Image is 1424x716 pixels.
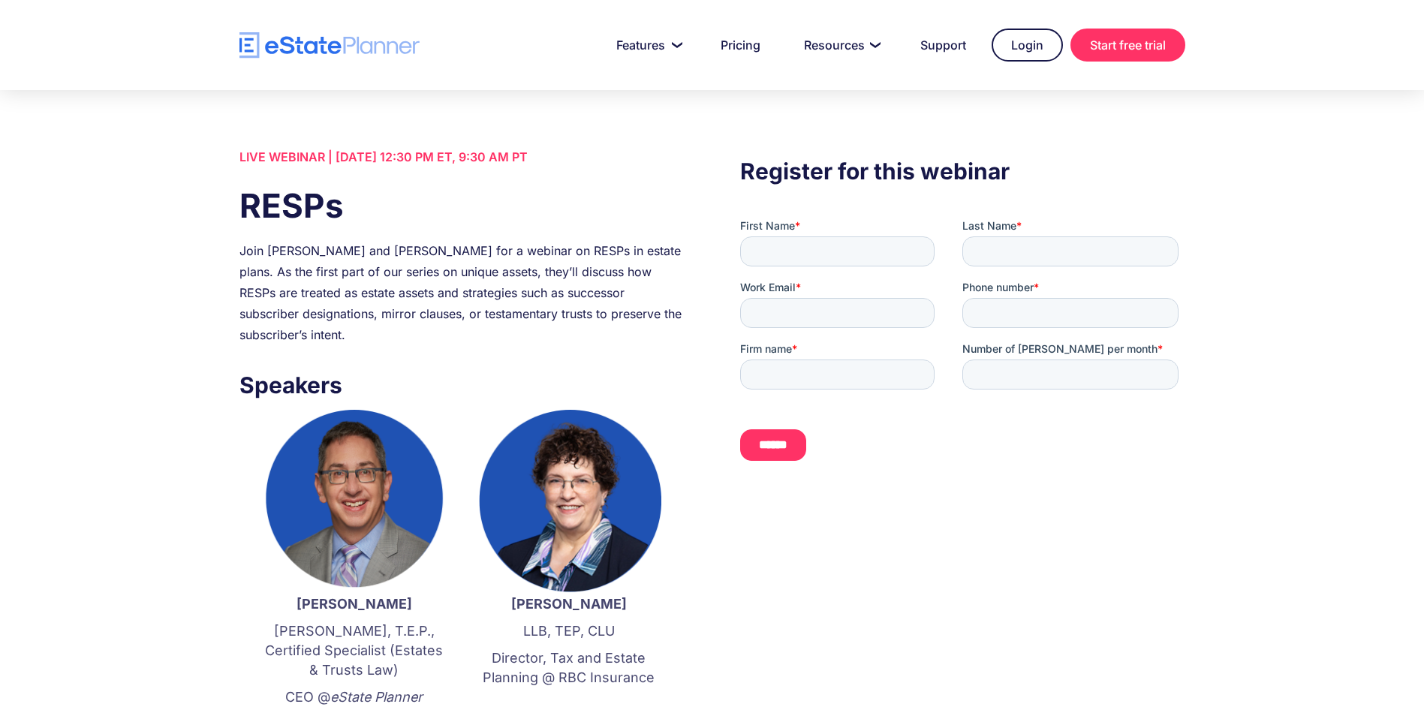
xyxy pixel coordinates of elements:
[1070,29,1185,62] a: Start free trial
[239,240,684,345] div: Join [PERSON_NAME] and [PERSON_NAME] for a webinar on RESPs in estate plans. As the first part of...
[239,368,684,402] h3: Speakers
[297,596,412,612] strong: [PERSON_NAME]
[239,146,684,167] div: LIVE WEBINAR | [DATE] 12:30 PM ET, 9:30 AM PT
[703,30,778,60] a: Pricing
[239,32,420,59] a: home
[786,30,895,60] a: Resources
[511,596,627,612] strong: [PERSON_NAME]
[477,648,661,687] p: Director, Tax and Estate Planning @ RBC Insurance
[239,182,684,229] h1: RESPs
[740,154,1185,188] h3: Register for this webinar
[330,689,423,705] em: eState Planner
[740,218,1185,487] iframe: Form 0
[477,695,661,714] p: ‍
[262,621,447,680] p: [PERSON_NAME], T.E.P., Certified Specialist (Estates & Trusts Law)
[477,621,661,641] p: LLB, TEP, CLU
[992,29,1063,62] a: Login
[598,30,695,60] a: Features
[902,30,984,60] a: Support
[262,687,447,707] p: CEO @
